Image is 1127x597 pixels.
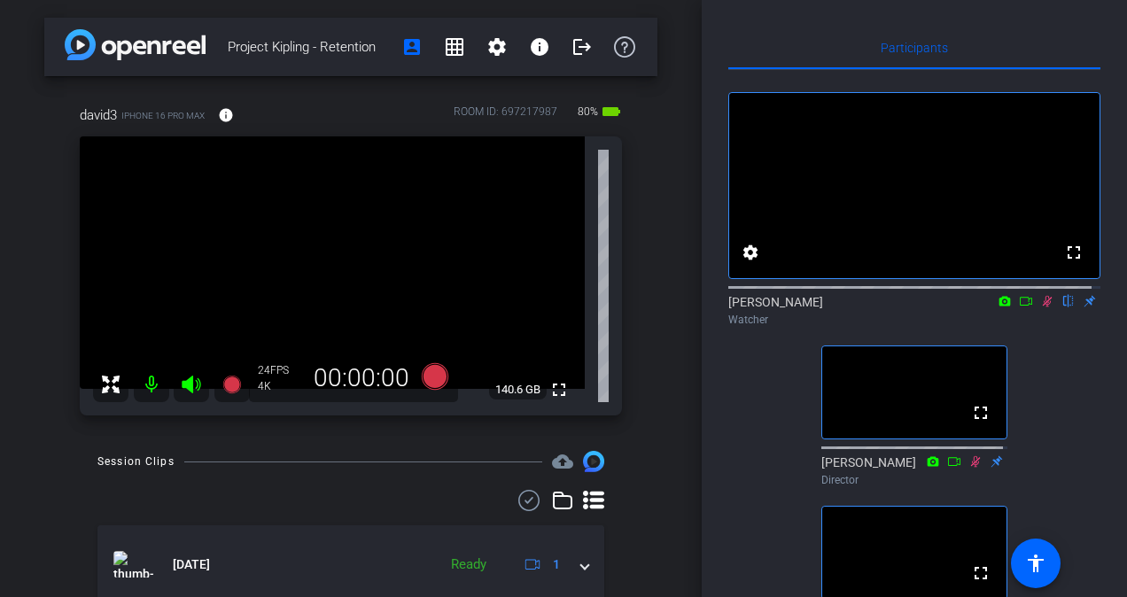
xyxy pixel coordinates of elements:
mat-icon: fullscreen [970,562,991,584]
div: Director [821,472,1007,488]
mat-icon: fullscreen [970,402,991,423]
span: Project Kipling - Retention [228,29,391,65]
mat-icon: flip [1058,292,1079,308]
mat-icon: info [529,36,550,58]
mat-icon: info [218,107,234,123]
div: Ready [442,554,495,575]
img: thumb-nail [113,551,153,578]
div: Session Clips [97,453,175,470]
mat-icon: settings [740,242,761,263]
div: 24 [258,363,302,377]
mat-icon: grid_on [444,36,465,58]
mat-icon: fullscreen [1063,242,1084,263]
span: 1 [553,555,560,574]
span: 140.6 GB [489,379,547,400]
img: Session clips [583,451,604,472]
mat-icon: logout [571,36,593,58]
div: Watcher [728,312,1100,328]
div: 4K [258,379,302,393]
mat-icon: cloud_upload [552,451,573,472]
mat-icon: battery_std [601,101,622,122]
span: Participants [881,42,948,54]
div: [PERSON_NAME] [728,293,1100,328]
div: 00:00:00 [302,363,421,393]
mat-icon: accessibility [1025,553,1046,574]
span: FPS [270,364,289,376]
mat-icon: account_box [401,36,423,58]
span: [DATE] [173,555,210,574]
span: Destinations for your clips [552,451,573,472]
div: [PERSON_NAME] [821,454,1007,488]
mat-icon: settings [486,36,508,58]
span: david3 [80,105,117,125]
span: 80% [575,97,601,126]
mat-icon: fullscreen [548,379,570,400]
div: ROOM ID: 697217987 [454,104,557,129]
img: app-logo [65,29,206,60]
span: iPhone 16 Pro Max [121,109,205,122]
